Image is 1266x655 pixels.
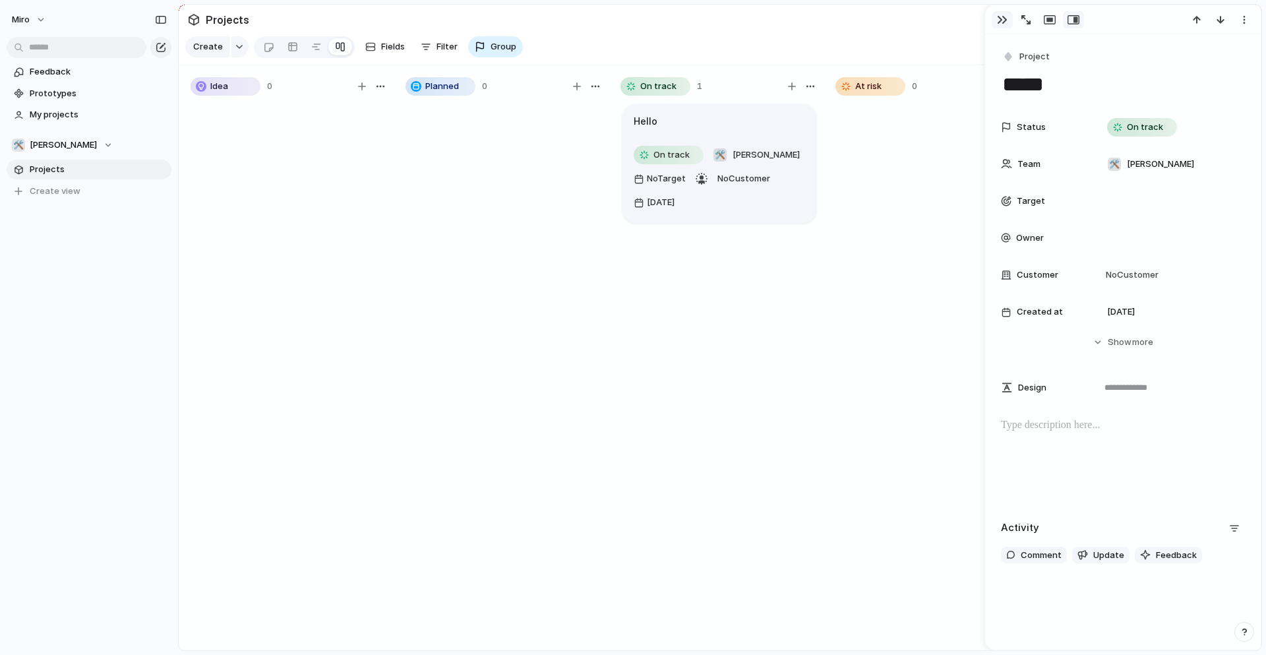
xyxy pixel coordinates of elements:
[6,9,53,30] button: miro
[1156,549,1197,562] span: Feedback
[1017,158,1040,171] span: Team
[1017,305,1063,319] span: Created at
[267,80,272,93] span: 0
[30,87,167,100] span: Prototypes
[1001,330,1245,354] button: Showmore
[7,84,171,104] a: Prototypes
[653,148,690,162] span: On track
[647,172,686,185] span: No Target
[647,196,675,209] span: [DATE]
[1001,547,1067,564] button: Comment
[1000,47,1054,67] button: Project
[415,36,463,57] button: Filter
[482,80,487,93] span: 0
[425,80,459,93] span: Planned
[468,36,523,57] button: Group
[30,139,97,152] span: [PERSON_NAME]
[1017,268,1058,282] span: Customer
[713,148,727,162] div: 🛠️
[193,40,223,53] span: Create
[1019,50,1050,63] span: Project
[630,144,707,166] button: On track
[1093,549,1124,562] span: Update
[622,104,816,223] div: HelloOn track🛠️[PERSON_NAME]NoTargetNoCustomer[DATE]
[1001,520,1039,536] h2: Activity
[30,185,80,198] span: Create view
[1108,336,1131,349] span: Show
[1016,232,1044,245] span: Owner
[1107,305,1135,319] span: [DATE]
[855,80,882,93] span: At risk
[717,173,770,183] span: No Customer
[634,114,657,129] h1: Hello
[912,80,917,93] span: 0
[640,80,677,93] span: On track
[7,135,171,155] button: 🛠️[PERSON_NAME]
[1102,268,1159,282] span: No Customer
[709,144,803,166] button: 🛠️[PERSON_NAME]
[1021,549,1062,562] span: Comment
[1108,158,1121,171] div: 🛠️
[12,139,25,152] div: 🛠️
[1072,547,1130,564] button: Update
[1127,121,1163,134] span: On track
[185,36,229,57] button: Create
[360,36,410,57] button: Fields
[30,163,167,176] span: Projects
[1135,547,1202,564] button: Feedback
[7,160,171,179] a: Projects
[1018,381,1046,394] span: Design
[1017,195,1045,208] span: Target
[697,80,702,93] span: 1
[714,168,773,189] button: NoCustomer
[203,8,252,32] span: Projects
[491,40,516,53] span: Group
[437,40,458,53] span: Filter
[733,148,800,162] span: [PERSON_NAME]
[1017,121,1046,134] span: Status
[7,62,171,82] a: Feedback
[1132,336,1153,349] span: more
[1127,158,1194,171] span: [PERSON_NAME]
[210,80,228,93] span: Idea
[12,13,30,26] span: miro
[7,105,171,125] a: My projects
[630,192,678,213] button: [DATE]
[7,181,171,201] button: Create view
[630,168,689,189] button: NoTarget
[30,108,167,121] span: My projects
[30,65,167,78] span: Feedback
[381,40,405,53] span: Fields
